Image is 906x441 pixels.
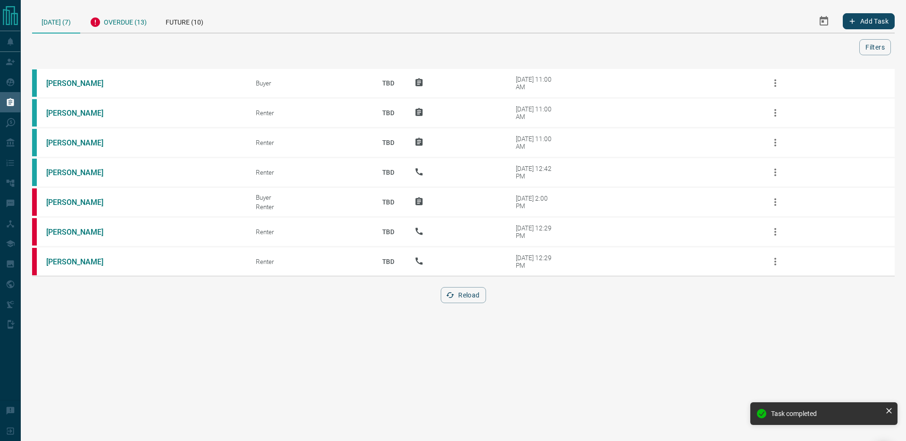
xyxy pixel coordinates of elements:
[377,219,400,245] p: TBD
[377,70,400,96] p: TBD
[80,9,156,33] div: Overdue (13)
[32,129,37,156] div: condos.ca
[256,169,362,176] div: Renter
[516,105,556,120] div: [DATE] 11:00 AM
[156,9,213,33] div: Future (10)
[256,79,362,87] div: Buyer
[32,9,80,34] div: [DATE] (7)
[516,165,556,180] div: [DATE] 12:42 PM
[46,79,117,88] a: [PERSON_NAME]
[256,258,362,265] div: Renter
[516,224,556,239] div: [DATE] 12:29 PM
[46,257,117,266] a: [PERSON_NAME]
[843,13,895,29] button: Add Task
[377,189,400,215] p: TBD
[46,198,117,207] a: [PERSON_NAME]
[516,135,556,150] div: [DATE] 11:00 AM
[256,139,362,146] div: Renter
[32,248,37,275] div: property.ca
[256,109,362,117] div: Renter
[46,109,117,118] a: [PERSON_NAME]
[256,194,362,201] div: Buyer
[516,254,556,269] div: [DATE] 12:29 PM
[32,69,37,97] div: condos.ca
[516,76,556,91] div: [DATE] 11:00 AM
[46,168,117,177] a: [PERSON_NAME]
[516,195,556,210] div: [DATE] 2:00 PM
[32,218,37,246] div: property.ca
[32,159,37,186] div: condos.ca
[46,228,117,237] a: [PERSON_NAME]
[377,100,400,126] p: TBD
[441,287,486,303] button: Reload
[256,228,362,236] div: Renter
[859,39,891,55] button: Filters
[32,99,37,127] div: condos.ca
[377,130,400,155] p: TBD
[377,160,400,185] p: TBD
[256,203,362,211] div: Renter
[813,10,835,33] button: Select Date Range
[377,249,400,274] p: TBD
[771,410,881,417] div: Task completed
[46,138,117,147] a: [PERSON_NAME]
[32,188,37,216] div: property.ca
